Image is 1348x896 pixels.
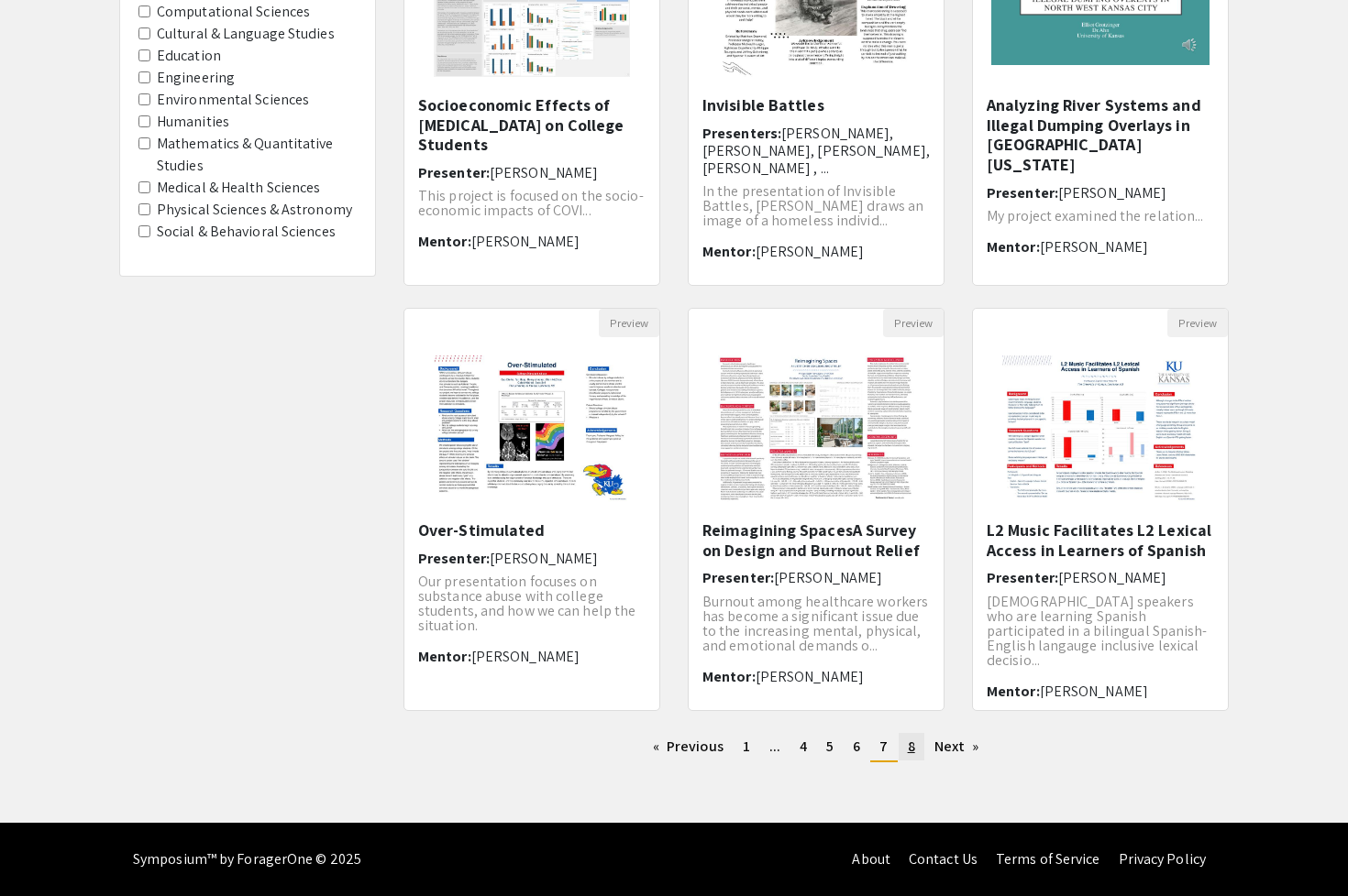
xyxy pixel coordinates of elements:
span: [PERSON_NAME] [490,163,598,182]
a: Privacy Policy [1119,849,1206,869]
label: Computational Sciences [157,1,310,23]
h6: Presenter: [418,550,646,567]
h5: L2 Music Facilitates L2 Lexical Access in Learners of Spanish [987,520,1214,560]
span: Mentor: [987,237,1040,257]
span: Mentor: [702,242,756,261]
iframe: Chat [14,814,78,882]
span: Mentor: [418,232,471,251]
span: [PERSON_NAME] [471,647,580,666]
button: Preview [1167,309,1228,337]
a: About [852,849,890,869]
span: 5 [826,737,834,756]
a: Contact Us [909,849,978,869]
p: My project examined the relation... [987,209,1214,224]
span: [PERSON_NAME] [1040,682,1148,701]
p: Burnout among healthcare workers has become a significant issue due to the increasing mental, phy... [702,595,930,653]
span: [PERSON_NAME] [490,549,598,568]
label: Humanities [157,111,229,133]
h5: Socioeconomic Effects of [MEDICAL_DATA] on College Students [418,95,646,155]
span: 6 [853,737,860,756]
a: Previous page [644,733,733,760]
span: 7 [879,737,888,756]
span: [PERSON_NAME] [756,242,864,261]
h5: Invisible Battles [702,95,930,115]
span: This project is focused on the socio-economic impacts of COVI... [418,186,644,220]
span: 8 [908,737,915,756]
p: Our presentation focuses on substance abuse with college students, and how we can help the situat... [418,574,646,633]
label: Education [157,45,221,67]
span: [PERSON_NAME] [1058,568,1166,587]
h6: Presenter: [702,569,930,586]
a: Next page [925,733,989,760]
label: Environmental Sciences [157,89,309,111]
button: Preview [883,309,944,337]
div: Open Presentation <p>Reimagining Spaces</p><p>A Survey on Design and Burnout Relief</p> [688,308,945,711]
span: ... [769,737,780,756]
span: [PERSON_NAME] [756,667,864,686]
div: Open Presentation <p>Over-Stimulated</p> [403,308,660,711]
h5: Reimagining SpacesA Survey on Design and Burnout Relief [702,520,930,560]
button: Preview [599,309,659,337]
span: [PERSON_NAME] [1040,237,1148,257]
a: Terms of Service [996,849,1100,869]
img: <p>L2 Music Facilitates L2 Lexical Access in Learners of Spanish</p> [984,337,1216,520]
label: Engineering [157,67,235,89]
h6: Presenters: [702,125,930,178]
div: Open Presentation <p>L2 Music Facilitates L2 Lexical Access in Learners of Spanish</p> [972,308,1229,711]
span: 1 [743,737,750,756]
span: 4 [800,737,807,756]
label: Physical Sciences & Astronomy [157,199,352,221]
span: In the presentation of Invisible Battles, [PERSON_NAME] draws an image of a homeless individ... [702,181,923,230]
h6: Presenter: [418,164,646,181]
div: Symposium™ by ForagerOne © 2025 [133,823,361,896]
span: [PERSON_NAME] [471,232,580,251]
img: <p>Reimagining Spaces</p><p>A Survey on Design and Burnout Relief</p> [700,337,932,520]
img: <p>Over-Stimulated</p> [415,337,647,520]
span: [PERSON_NAME] [774,568,882,587]
h5: Analyzing River Systems and Illegal Dumping Overlays in [GEOGRAPHIC_DATA][US_STATE] [987,95,1214,174]
span: [PERSON_NAME], [PERSON_NAME], [PERSON_NAME], [PERSON_NAME] , ... [702,124,930,178]
label: Cultural & Language Studies [157,23,335,45]
p: [DEMOGRAPHIC_DATA] speakers who are learning Spanish participated in a bilingual Spanish-English ... [987,595,1214,668]
label: Medical & Health Sciences [157,177,321,199]
span: [PERSON_NAME] [1058,183,1166,202]
ul: Pagination [403,733,1229,762]
span: Mentor: [702,667,756,686]
span: Mentor: [987,682,1040,701]
label: Mathematics & Quantitative Studies [157,133,357,177]
h6: Presenter: [987,184,1214,202]
h5: Over-Stimulated [418,520,646,541]
h6: Presenter: [987,569,1214,586]
label: Social & Behavioral Sciences [157,221,336,243]
span: Mentor: [418,647,471,666]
